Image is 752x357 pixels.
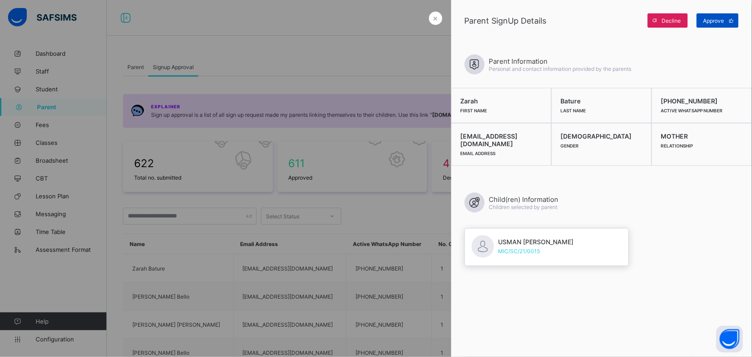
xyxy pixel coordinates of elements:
[489,66,632,72] span: Personal and contact information provided by the parents
[661,97,743,105] span: [PHONE_NUMBER]
[661,108,723,113] span: Active WhatsApp Number
[461,108,487,113] span: First Name
[703,17,724,24] span: Approve
[489,204,558,210] span: Children selected by parent
[499,248,574,254] span: MIC/SC/21/0015
[461,97,542,105] span: Zarah
[561,108,586,113] span: Last Name
[489,57,632,66] span: Parent Information
[489,195,559,204] span: Child(ren) Information
[662,17,681,24] span: Decline
[461,132,542,148] span: [EMAIL_ADDRESS][DOMAIN_NAME]
[661,132,743,140] span: MOTHER
[661,143,693,148] span: Relationship
[461,151,496,156] span: Email Address
[716,326,743,353] button: Open asap
[499,238,574,246] span: USMAN [PERSON_NAME]
[561,143,579,148] span: Gender
[465,16,643,25] span: Parent SignUp Details
[433,13,438,23] span: ×
[561,132,642,140] span: [DEMOGRAPHIC_DATA]
[561,97,642,105] span: Bature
